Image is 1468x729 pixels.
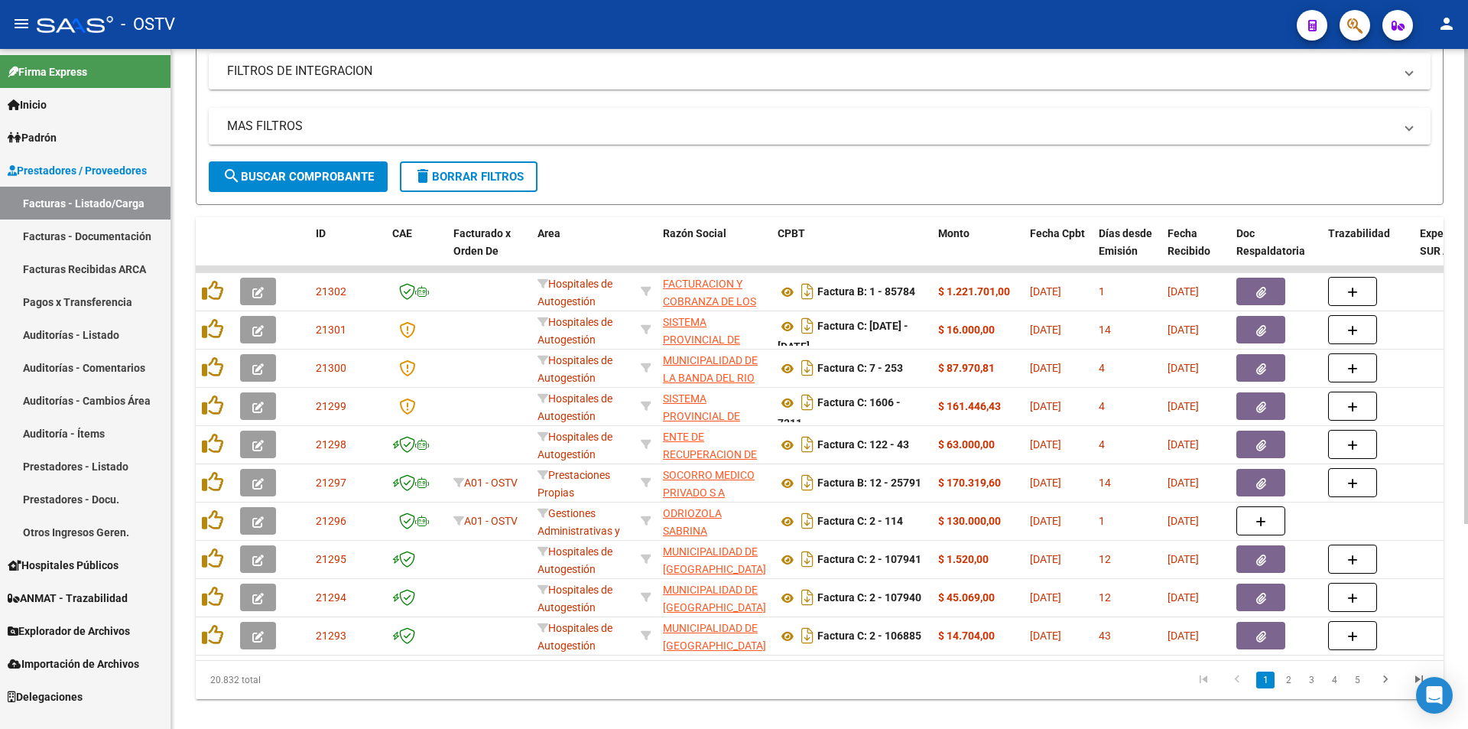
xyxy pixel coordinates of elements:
span: [DATE] [1168,630,1199,642]
span: [DATE] [1030,553,1061,565]
span: Hospitales Públicos [8,557,119,574]
datatable-header-cell: Facturado x Orden De [447,217,531,285]
mat-icon: delete [414,167,432,185]
span: 4 [1099,362,1105,374]
span: 43 [1099,630,1111,642]
span: ANMAT - Trazabilidad [8,590,128,607]
span: [DATE] [1168,591,1199,604]
span: MUNICIPALIDAD DE [GEOGRAPHIC_DATA][PERSON_NAME] [663,584,766,631]
strong: $ 63.000,00 [938,438,995,451]
span: 21297 [316,477,346,489]
span: Fecha Recibido [1168,227,1210,257]
span: Monto [938,227,969,239]
li: page 3 [1300,667,1323,693]
strong: Factura C: [DATE] - [DATE] [778,321,908,353]
span: Inicio [8,96,47,113]
span: 21294 [316,591,346,604]
i: Descargar documento [797,470,817,495]
div: 30612213417 [663,467,765,499]
datatable-header-cell: Días desde Emisión [1093,217,1161,285]
li: page 5 [1346,667,1369,693]
a: go to last page [1405,672,1434,688]
span: SISTEMA PROVINCIAL DE SALUD [663,392,740,440]
mat-panel-title: FILTROS DE INTEGRACION [227,63,1394,80]
a: 3 [1302,672,1320,688]
div: 30715497456 [663,275,765,308]
strong: $ 130.000,00 [938,515,1001,527]
a: go to previous page [1223,672,1252,688]
span: 4 [1099,400,1105,412]
span: 21302 [316,285,346,298]
span: A01 - OSTV [464,515,518,527]
span: [DATE] [1168,285,1199,298]
span: MUNICIPALIDAD DE [GEOGRAPHIC_DATA][PERSON_NAME] [663,545,766,593]
span: [DATE] [1030,515,1061,527]
strong: $ 45.069,00 [938,591,995,604]
span: [DATE] [1030,285,1061,298]
span: CPBT [778,227,805,239]
span: SISTEMA PROVINCIAL DE SALUD [663,316,740,363]
span: Borrar Filtros [414,170,524,184]
i: Descargar documento [797,314,817,338]
span: MUNICIPALIDAD DE LA BANDA DEL RIO SALI [663,354,758,402]
span: [DATE] [1030,477,1061,489]
a: 1 [1256,672,1275,688]
span: Buscar Comprobante [222,170,374,184]
li: page 2 [1277,667,1300,693]
strong: $ 161.446,43 [938,400,1001,412]
span: 21299 [316,400,346,412]
a: 4 [1325,672,1343,688]
span: [DATE] [1168,362,1199,374]
span: [DATE] [1168,438,1199,451]
mat-expansion-panel-header: FILTROS DE INTEGRACION [209,53,1431,89]
span: 1 [1099,285,1105,298]
span: SOCORRO MEDICO PRIVADO S A [663,469,755,499]
span: Trazabilidad [1328,227,1390,239]
i: Descargar documento [797,623,817,648]
mat-expansion-panel-header: MAS FILTROS [209,108,1431,145]
span: Razón Social [663,227,726,239]
datatable-header-cell: CAE [386,217,447,285]
span: ENTE DE RECUPERACION DE FONDOS PARA EL FORTALECIMIENTO DEL SISTEMA DE SALUD DE MENDOZA (REFORSAL)... [663,431,764,548]
strong: Factura C: 2 - 107940 [817,592,921,604]
div: 30999262542 [663,620,765,652]
div: 30691822849 [663,314,765,346]
div: 30999262542 [663,581,765,613]
strong: $ 170.319,60 [938,477,1001,489]
span: Firma Express [8,63,87,80]
button: Buscar Comprobante [209,161,388,192]
datatable-header-cell: Fecha Cpbt [1024,217,1093,285]
span: [DATE] [1030,591,1061,604]
span: [DATE] [1168,324,1199,336]
span: Prestaciones Propias [538,469,610,499]
span: Delegaciones [8,688,83,705]
datatable-header-cell: Area [531,217,635,285]
datatable-header-cell: Razón Social [657,217,771,285]
span: 21295 [316,553,346,565]
div: 30718615700 [663,428,765,461]
i: Descargar documento [797,390,817,415]
span: 21296 [316,515,346,527]
span: Hospitales de Autogestión [538,545,612,575]
li: page 4 [1323,667,1346,693]
span: Fecha Cpbt [1030,227,1085,239]
span: A01 - OSTV [464,477,518,489]
span: [DATE] [1030,630,1061,642]
span: Explorador de Archivos [8,623,130,640]
span: Días desde Emisión [1099,227,1152,257]
i: Descargar documento [797,509,817,533]
span: - OSTV [121,8,175,41]
span: Gestiones Administrativas y Otros [538,507,620,555]
i: Descargar documento [797,356,817,380]
span: 21293 [316,630,346,642]
strong: Factura B: 1 - 85784 [817,286,915,298]
span: [DATE] [1168,400,1199,412]
mat-icon: menu [12,15,31,33]
span: 21298 [316,438,346,451]
strong: Factura C: 2 - 107941 [817,554,921,566]
span: Facturado x Orden De [453,227,511,257]
span: [DATE] [1030,438,1061,451]
div: 20.832 total [196,661,443,699]
div: 30999262542 [663,543,765,575]
button: Borrar Filtros [400,161,538,192]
